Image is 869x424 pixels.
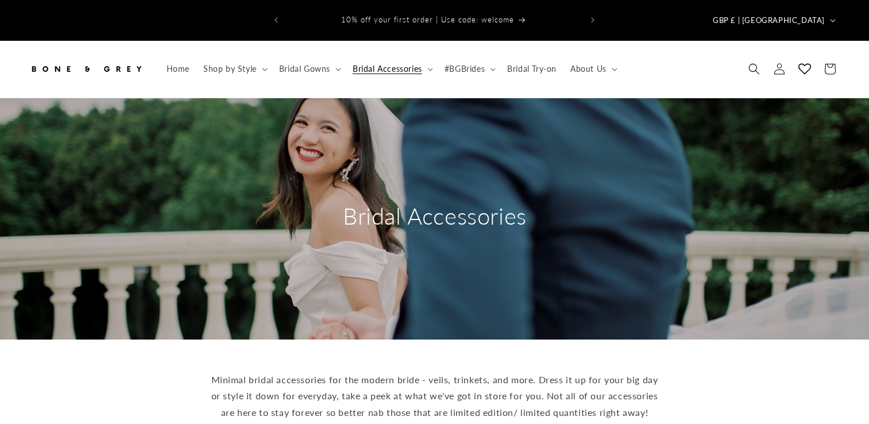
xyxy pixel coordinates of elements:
[203,64,257,74] span: Shop by Style
[272,57,346,81] summary: Bridal Gowns
[25,52,148,86] a: Bone and Grey Bridal
[438,57,500,81] summary: #BGBrides
[563,57,622,81] summary: About Us
[445,64,485,74] span: #BGBrides
[264,9,289,31] button: Previous announcement
[29,56,144,82] img: Bone and Grey Bridal
[580,9,605,31] button: Next announcement
[570,64,607,74] span: About Us
[279,64,330,74] span: Bridal Gowns
[507,64,557,74] span: Bridal Try-on
[353,64,422,74] span: Bridal Accessories
[713,15,825,26] span: GBP £ | [GEOGRAPHIC_DATA]
[741,56,767,82] summary: Search
[346,57,438,81] summary: Bridal Accessories
[500,57,563,81] a: Bridal Try-on
[326,201,544,231] h2: Bridal Accessories
[196,57,272,81] summary: Shop by Style
[167,64,190,74] span: Home
[211,372,659,421] p: Minimal bridal accessories for the modern bride - veils, trinkets, and more. Dress it up for your...
[160,57,196,81] a: Home
[706,9,840,31] button: GBP £ | [GEOGRAPHIC_DATA]
[341,15,514,24] span: 10% off your first order | Use code: welcome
